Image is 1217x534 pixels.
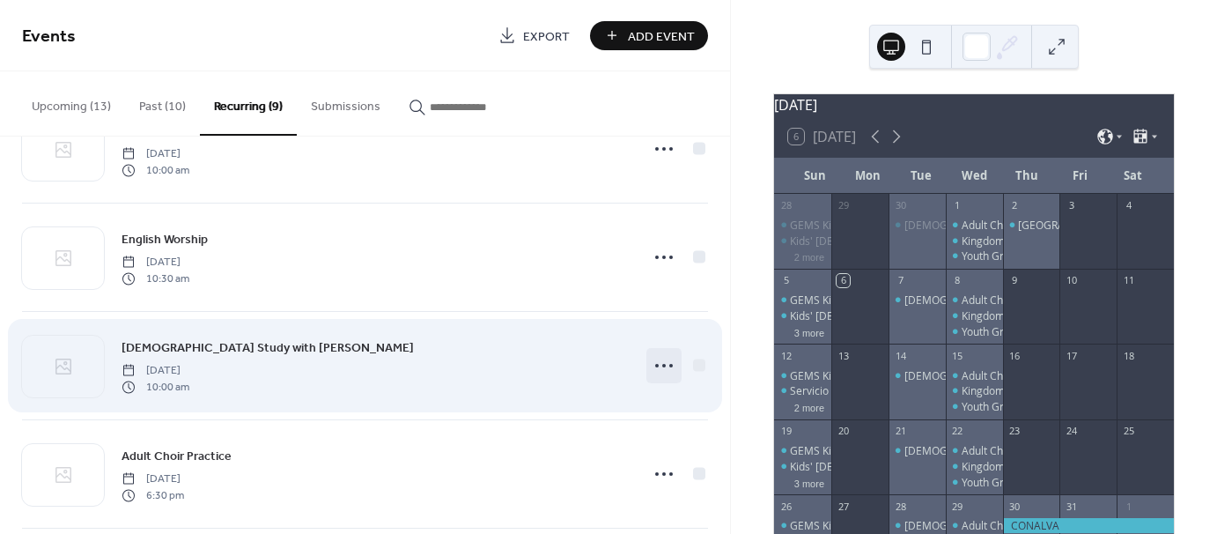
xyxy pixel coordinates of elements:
div: 30 [1008,500,1022,513]
div: Youth Group & Kids' Class [946,399,1003,414]
div: 8 [951,274,964,287]
a: [DEMOGRAPHIC_DATA] Study with [PERSON_NAME] [122,337,414,358]
div: Thu [1000,159,1053,194]
div: Bible Study with Lance [889,518,946,533]
div: Kingdom Women [946,383,1003,398]
div: Kids' Church [774,459,831,474]
div: 6 [837,274,850,287]
button: Past (10) [125,71,200,134]
span: 10:30 am [122,271,189,286]
div: [DATE] [774,94,1174,115]
div: West Brownsville Garden Club [1003,218,1060,233]
div: 31 [1065,500,1078,513]
button: Submissions [297,71,395,134]
div: Kingdom Women [962,308,1045,323]
div: 15 [951,349,964,362]
div: GEMS Kids' Choir [790,518,874,533]
div: 29 [837,199,850,212]
div: 20 [837,425,850,438]
div: 18 [1122,349,1135,362]
div: Servicio de Adoración [774,383,831,398]
div: 13 [837,349,850,362]
div: Sat [1107,159,1160,194]
span: [DATE] [122,255,189,271]
span: [DATE] [122,146,189,162]
span: English Worship [122,231,208,249]
div: 29 [951,500,964,513]
button: 2 more [787,399,831,414]
div: Adult Choir Practice [962,218,1058,233]
span: Export [523,27,570,46]
div: Youth Group & Kids' Class [962,324,1088,339]
span: [DATE] [122,471,184,487]
div: Kingdom Women [946,308,1003,323]
span: Adult Choir Practice [122,448,232,466]
a: Export [485,21,583,50]
div: Adult Choir Practice [962,368,1058,383]
div: 30 [894,199,907,212]
div: Kingdom Women [962,383,1045,398]
div: [DEMOGRAPHIC_DATA] Study with [PERSON_NAME] [904,218,1157,233]
div: Kingdom Women [946,459,1003,474]
div: GEMS Kids' Choir [790,443,874,458]
div: GEMS Kids' Choir [774,293,831,308]
div: Adult Choir Practice [946,368,1003,383]
div: Tue [895,159,948,194]
span: 10:00 am [122,379,189,395]
div: 9 [1008,274,1022,287]
div: [DEMOGRAPHIC_DATA] Study with [PERSON_NAME] [904,518,1157,533]
div: Adult Choir Practice [946,293,1003,308]
div: GEMS Kids' Choir [774,518,831,533]
button: Recurring (9) [200,71,297,136]
div: Bible Study with Lance [889,218,946,233]
div: Kingdom Women [962,459,1045,474]
button: 2 more [787,248,831,263]
span: Add Event [628,27,695,46]
div: Youth Group & Kids' Class [962,248,1088,263]
a: English Worship [122,229,208,249]
a: Adult Choir Practice [122,446,232,466]
div: [DEMOGRAPHIC_DATA] Study with [PERSON_NAME] [904,293,1157,308]
div: Kids' Church [774,234,831,248]
div: Wed [948,159,1000,194]
div: Adult Choir Practice [946,218,1003,233]
div: GEMS Kids' Choir [774,218,831,233]
div: Adult Choir Practice [962,293,1058,308]
div: Sun [788,159,841,194]
div: 22 [951,425,964,438]
div: Youth Group & Kids' Class [962,475,1088,490]
div: 24 [1065,425,1078,438]
div: Adult Choir Practice [962,518,1058,533]
span: [DATE] [122,363,189,379]
div: Youth Group & Kids' Class [946,324,1003,339]
div: 25 [1122,425,1135,438]
div: 16 [1008,349,1022,362]
div: 27 [837,500,850,513]
div: [DEMOGRAPHIC_DATA] Study with [PERSON_NAME] [904,443,1157,458]
div: 26 [779,500,793,513]
div: Kingdom Women [946,234,1003,248]
div: Youth Group & Kids' Class [946,475,1003,490]
div: Mon [841,159,894,194]
div: 17 [1065,349,1078,362]
div: Adult Choir Practice [962,443,1058,458]
div: 10 [1065,274,1078,287]
div: 23 [1008,425,1022,438]
div: Adult Choir Practice [946,518,1003,533]
button: Add Event [590,21,708,50]
div: [GEOGRAPHIC_DATA] [1018,218,1123,233]
div: 1 [951,199,964,212]
span: Events [22,19,76,54]
div: 4 [1122,199,1135,212]
div: Servicio de [PERSON_NAME] [790,383,929,398]
div: Bible Study with Lance [889,368,946,383]
div: 21 [894,425,907,438]
div: Bible Study with Lance [889,293,946,308]
div: Bible Study with Lance [889,443,946,458]
div: [DEMOGRAPHIC_DATA] Study with [PERSON_NAME] [904,368,1157,383]
div: 11 [1122,274,1135,287]
div: 28 [779,199,793,212]
div: Kids' [DEMOGRAPHIC_DATA] [790,308,930,323]
span: [DEMOGRAPHIC_DATA] Study with [PERSON_NAME] [122,339,414,358]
